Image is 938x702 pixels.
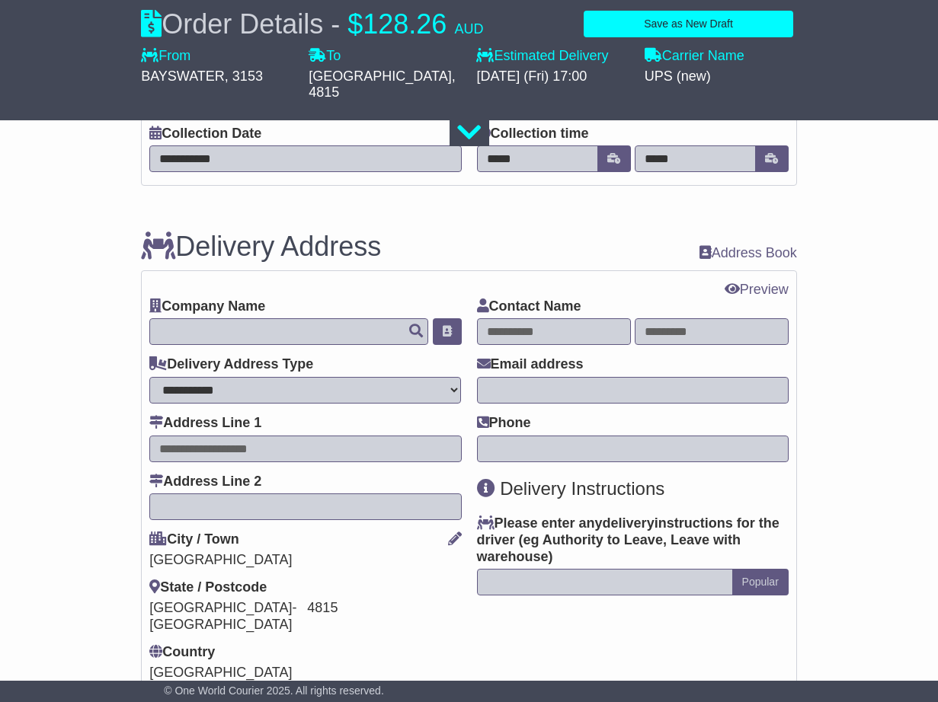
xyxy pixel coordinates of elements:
span: [GEOGRAPHIC_DATA] [309,69,451,84]
label: Phone [477,415,531,432]
span: eg Authority to Leave, Leave with warehouse [477,532,741,564]
div: 4815 [307,600,461,617]
label: From [141,48,190,65]
div: UPS (new) [645,69,797,85]
div: Order Details - [141,8,483,40]
div: [DATE] (Fri) 17:00 [476,69,629,85]
label: Address Line 2 [149,474,261,490]
label: City / Town [149,531,239,548]
h3: Delivery Address [141,231,381,262]
label: To [309,48,341,65]
span: BAYSWATER [141,69,225,84]
div: [GEOGRAPHIC_DATA]-[GEOGRAPHIC_DATA] [149,600,303,633]
span: , 4815 [309,69,455,101]
span: , 3153 [225,69,263,84]
a: Address Book [699,245,797,260]
label: Email address [477,356,584,373]
a: Preview [725,282,789,297]
span: 128.26 [363,8,447,40]
label: Address Line 1 [149,415,261,432]
div: [GEOGRAPHIC_DATA] [149,552,461,569]
label: Collection Date [149,126,261,142]
label: Carrier Name [645,48,744,65]
label: Please enter any instructions for the driver ( ) [477,515,789,565]
span: [GEOGRAPHIC_DATA] [149,665,292,680]
label: Delivery Address Type [149,356,313,373]
label: State / Postcode [149,579,267,596]
span: $ [347,8,363,40]
label: Contact Name [477,298,581,315]
label: Company Name [149,298,265,315]
label: Estimated Delivery [476,48,629,65]
span: delivery [603,515,655,531]
span: AUD [454,21,483,37]
button: Popular [732,569,789,595]
button: Save as New Draft [584,11,793,37]
label: Country [149,644,215,661]
span: Delivery Instructions [500,478,664,499]
span: © One World Courier 2025. All rights reserved. [164,684,384,697]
